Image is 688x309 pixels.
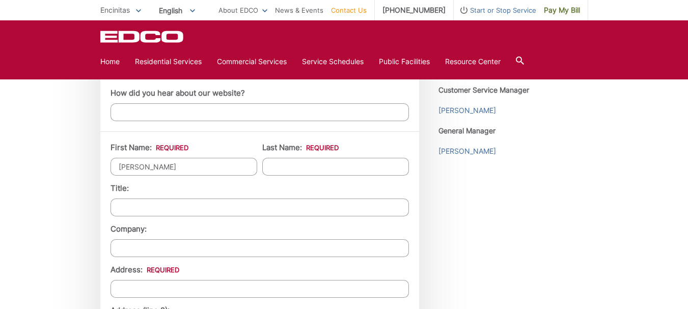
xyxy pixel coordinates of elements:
label: How did you hear about our website? [111,89,245,98]
a: News & Events [275,5,323,16]
label: Company: [111,224,147,234]
a: Contact Us [331,5,367,16]
a: EDCD logo. Return to the homepage. [100,31,185,43]
a: [PERSON_NAME] [438,105,496,116]
a: Commercial Services [217,56,287,67]
label: Address: [111,265,179,274]
a: Public Facilities [379,56,430,67]
span: English [151,2,203,19]
a: [PERSON_NAME] [438,146,496,157]
span: Pay My Bill [544,5,580,16]
a: About EDCO [218,5,267,16]
label: Last Name: [262,143,339,152]
strong: Customer Service Manager [438,86,529,94]
label: Title: [111,184,129,193]
a: Resource Center [445,56,501,67]
a: Residential Services [135,56,202,67]
a: Home [100,56,120,67]
label: First Name: [111,143,188,152]
strong: General Manager [438,126,496,135]
span: Encinitas [100,6,130,14]
a: Service Schedules [302,56,364,67]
